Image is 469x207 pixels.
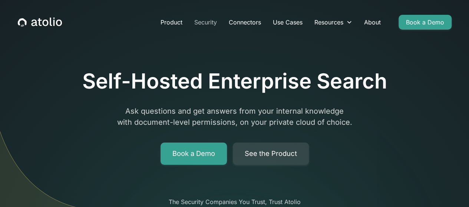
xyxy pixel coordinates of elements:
div: 聊天小工具 [432,171,469,207]
iframe: Chat Widget [432,171,469,207]
div: Resources [314,18,343,27]
a: Product [155,15,188,30]
a: Book a Demo [399,15,452,30]
a: See the Product [233,143,309,165]
a: Security [188,15,223,30]
a: Connectors [223,15,267,30]
a: Use Cases [267,15,308,30]
a: home [18,17,62,27]
a: About [358,15,387,30]
div: Resources [308,15,358,30]
a: Book a Demo [161,143,227,165]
